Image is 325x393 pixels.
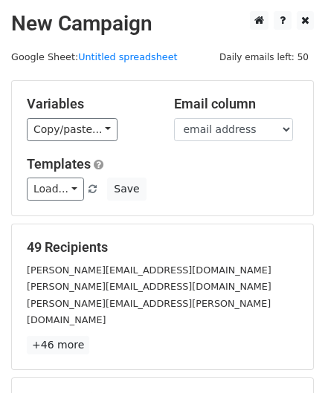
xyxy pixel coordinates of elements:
[27,298,271,326] small: [PERSON_NAME][EMAIL_ADDRESS][PERSON_NAME][DOMAIN_NAME]
[78,51,177,62] a: Untitled spreadsheet
[174,96,299,112] h5: Email column
[214,51,314,62] a: Daily emails left: 50
[27,156,91,172] a: Templates
[27,96,152,112] h5: Variables
[11,51,178,62] small: Google Sheet:
[107,178,146,201] button: Save
[27,118,118,141] a: Copy/paste...
[27,281,271,292] small: [PERSON_NAME][EMAIL_ADDRESS][DOMAIN_NAME]
[27,264,271,276] small: [PERSON_NAME][EMAIL_ADDRESS][DOMAIN_NAME]
[27,239,298,256] h5: 49 Recipients
[11,11,314,36] h2: New Campaign
[27,178,84,201] a: Load...
[27,336,89,354] a: +46 more
[214,49,314,65] span: Daily emails left: 50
